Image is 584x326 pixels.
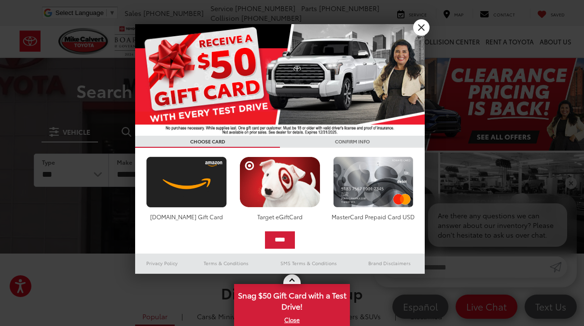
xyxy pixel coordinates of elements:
img: amazoncard.png [144,156,229,208]
a: Terms & Conditions [189,257,263,269]
h3: CONFIRM INFO [280,136,425,148]
a: Brand Disclaimers [354,257,425,269]
div: MasterCard Prepaid Card USD [331,213,416,221]
img: mastercard.png [331,156,416,208]
img: 55838_top_625864.jpg [135,24,425,136]
div: Target eGiftCard [237,213,322,221]
a: Privacy Policy [135,257,189,269]
a: SMS Terms & Conditions [263,257,354,269]
div: [DOMAIN_NAME] Gift Card [144,213,229,221]
span: Snag $50 Gift Card with a Test Drive! [235,285,349,314]
img: targetcard.png [237,156,322,208]
h3: CHOOSE CARD [135,136,280,148]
